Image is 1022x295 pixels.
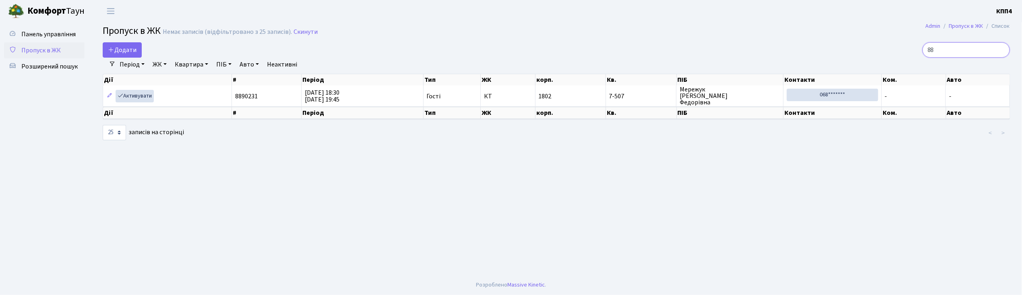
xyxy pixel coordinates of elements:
[8,3,24,19] img: logo.png
[21,62,78,71] span: Розширений пошук
[264,58,300,71] a: Неактивні
[424,107,481,119] th: Тип
[103,107,232,119] th: Дії
[923,42,1010,58] input: Пошук...
[163,28,292,36] div: Немає записів (відфільтровано з 25 записів).
[606,74,677,85] th: Кв.
[882,107,946,119] th: Ком.
[539,92,552,101] span: 1802
[235,92,258,101] span: 8890231
[677,74,784,85] th: ПІБ
[305,88,339,104] span: [DATE] 18:30 [DATE] 19:45
[926,22,941,30] a: Admin
[885,92,888,101] span: -
[103,125,184,140] label: записів на сторінці
[294,28,318,36] a: Скинути
[302,74,424,85] th: Період
[484,93,532,100] span: КТ
[302,107,424,119] th: Період
[949,92,952,101] span: -
[882,74,946,85] th: Ком.
[680,86,780,106] span: Мережук [PERSON_NAME] Федорівна
[21,30,76,39] span: Панель управління
[149,58,170,71] a: ЖК
[946,107,1010,119] th: Авто
[27,4,66,17] b: Комфорт
[949,22,983,30] a: Пропуск в ЖК
[4,58,85,75] a: Розширений пошук
[476,280,546,289] div: Розроблено .
[172,58,211,71] a: Квартира
[606,107,677,119] th: Кв.
[424,74,481,85] th: Тип
[536,107,606,119] th: корп.
[236,58,262,71] a: Авто
[101,4,121,18] button: Переключити навігацію
[997,7,1012,16] b: КПП4
[4,42,85,58] a: Пропуск в ЖК
[677,107,784,119] th: ПІБ
[481,107,536,119] th: ЖК
[536,74,606,85] th: корп.
[784,107,882,119] th: Контакти
[103,24,161,38] span: Пропуск в ЖК
[946,74,1010,85] th: Авто
[481,74,536,85] th: ЖК
[108,46,137,54] span: Додати
[103,74,232,85] th: Дії
[914,18,1022,35] nav: breadcrumb
[507,280,545,289] a: Massive Kinetic
[997,6,1012,16] a: КПП4
[27,4,85,18] span: Таун
[983,22,1010,31] li: Список
[116,58,148,71] a: Період
[103,125,126,140] select: записів на сторінці
[4,26,85,42] a: Панель управління
[784,74,882,85] th: Контакти
[103,42,142,58] a: Додати
[21,46,61,55] span: Пропуск в ЖК
[116,90,154,102] a: Активувати
[213,58,235,71] a: ПІБ
[609,93,673,100] span: 7-507
[232,74,302,85] th: #
[232,107,302,119] th: #
[427,93,441,100] span: Гості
